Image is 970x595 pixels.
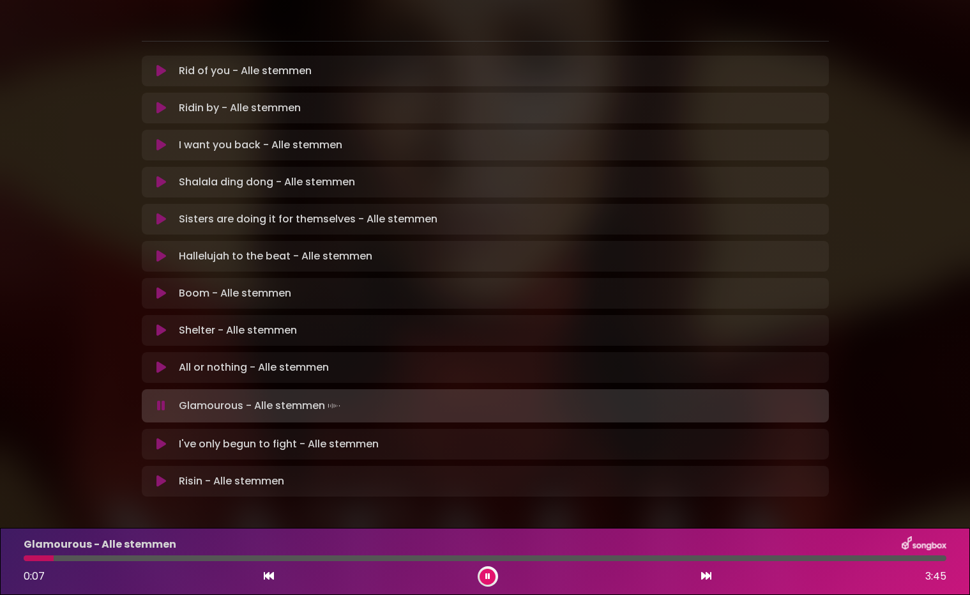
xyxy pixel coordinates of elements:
p: Ridin by - Alle stemmen [179,100,301,116]
img: songbox-logo-white.png [902,536,946,553]
p: Rid of you - Alle stemmen [179,63,312,79]
p: Boom - Alle stemmen [179,286,291,301]
p: Sisters are doing it for themselves - Alle stemmen [179,212,437,227]
p: Glamourous - Alle stemmen [179,397,343,415]
p: Risin - Alle stemmen [179,474,284,489]
img: waveform4.gif [325,397,343,415]
p: Glamourous - Alle stemmen [24,537,176,552]
p: All or nothing - Alle stemmen [179,360,329,375]
p: I've only begun to fight - Alle stemmen [179,437,379,452]
p: I want you back - Alle stemmen [179,137,342,153]
p: Hallelujah to the beat - Alle stemmen [179,249,372,264]
p: Shalala ding dong - Alle stemmen [179,174,355,190]
p: Shelter - Alle stemmen [179,323,297,338]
